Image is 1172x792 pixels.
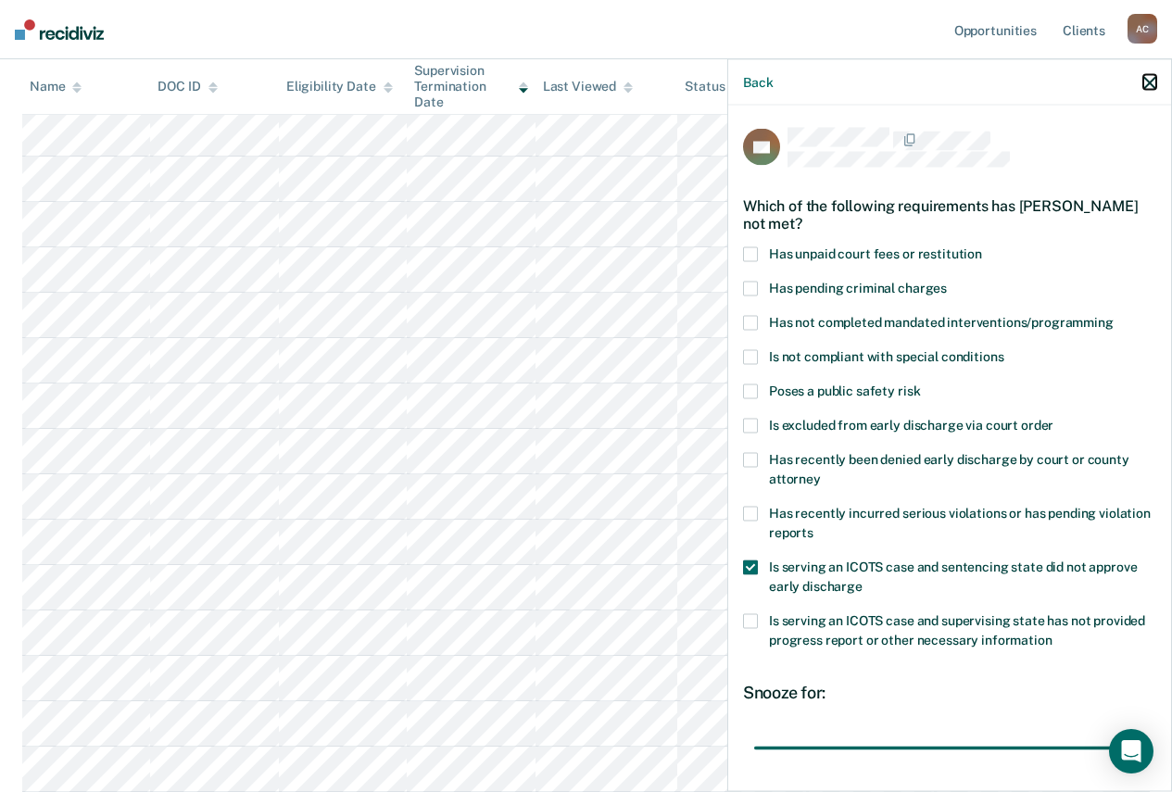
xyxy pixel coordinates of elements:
div: Snooze for: [743,682,1156,702]
div: Status [685,79,725,94]
span: Has unpaid court fees or restitution [769,245,982,260]
img: Recidiviz [15,19,104,40]
span: Has recently incurred serious violations or has pending violation reports [769,505,1151,539]
span: Has pending criminal charges [769,280,947,295]
span: Has recently been denied early discharge by court or county attorney [769,451,1129,485]
span: Is serving an ICOTS case and sentencing state did not approve early discharge [769,559,1137,593]
span: Is excluded from early discharge via court order [769,417,1053,432]
div: Last Viewed [543,79,633,94]
span: Poses a public safety risk [769,383,920,397]
div: DOC ID [158,79,217,94]
div: Name [30,79,82,94]
span: Has not completed mandated interventions/programming [769,314,1114,329]
div: Which of the following requirements has [PERSON_NAME] not met? [743,182,1156,246]
button: Back [743,74,773,90]
div: Supervision Termination Date [414,63,527,109]
span: Is serving an ICOTS case and supervising state has not provided progress report or other necessar... [769,612,1145,647]
div: Open Intercom Messenger [1109,729,1153,773]
div: A C [1128,14,1157,44]
span: Is not compliant with special conditions [769,348,1003,363]
div: Eligibility Date [286,79,393,94]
